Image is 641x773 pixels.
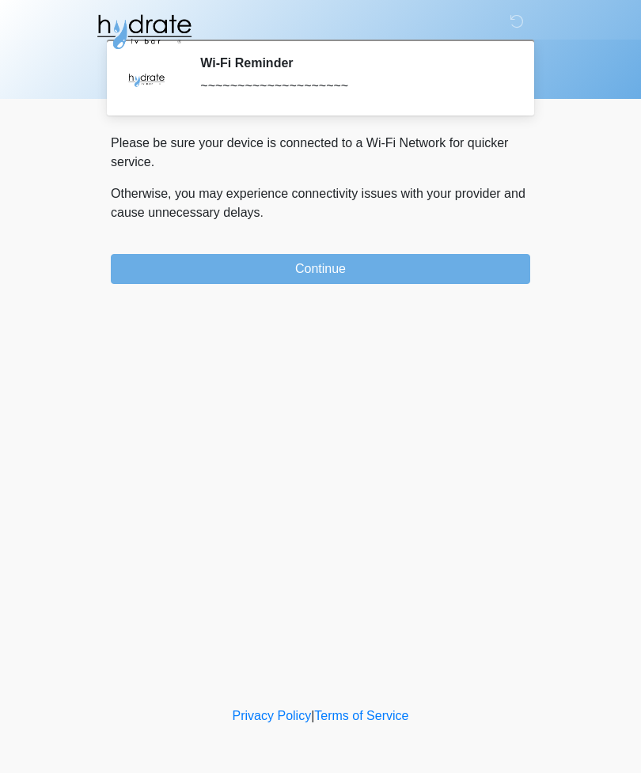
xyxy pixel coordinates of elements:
[111,134,530,172] p: Please be sure your device is connected to a Wi-Fi Network for quicker service.
[260,206,264,219] span: .
[111,184,530,222] p: Otherwise, you may experience connectivity issues with your provider and cause unnecessary delays
[311,709,314,722] a: |
[95,12,193,51] img: Hydrate IV Bar - Fort Collins Logo
[111,254,530,284] button: Continue
[123,55,170,103] img: Agent Avatar
[314,709,408,722] a: Terms of Service
[233,709,312,722] a: Privacy Policy
[200,77,506,96] div: ~~~~~~~~~~~~~~~~~~~~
